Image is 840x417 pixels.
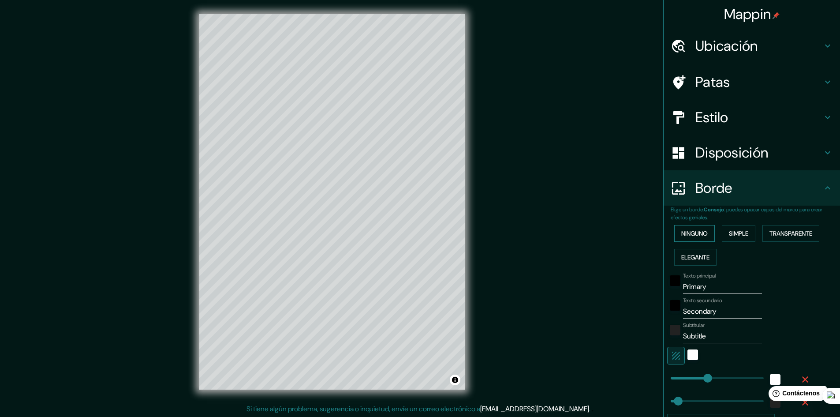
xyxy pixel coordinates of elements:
[762,225,819,242] button: Transparente
[664,28,840,64] div: Ubicación
[695,143,768,162] font: Disposición
[762,383,830,407] iframe: Lanzador de widgets de ayuda
[664,100,840,135] div: Estilo
[664,170,840,206] div: Borde
[695,37,758,55] font: Ubicación
[670,300,680,311] button: negro
[722,225,755,242] button: Simple
[683,297,722,304] font: Texto secundario
[729,229,748,237] font: Simple
[589,404,590,413] font: .
[681,229,708,237] font: Ninguno
[670,325,680,335] button: color-222222
[687,349,698,360] button: blanco
[671,206,822,221] font: : puedes opacar capas del marco para crear efectos geniales.
[450,375,460,385] button: Activar o desactivar atribución
[671,206,704,213] font: Elige un borde.
[670,275,680,286] button: negro
[674,225,715,242] button: Ninguno
[695,73,730,91] font: Patas
[770,374,780,385] button: blanco
[590,404,592,413] font: .
[695,108,728,127] font: Estilo
[769,229,812,237] font: Transparente
[683,272,716,279] font: Texto principal
[674,249,717,266] button: Elegante
[724,5,771,23] font: Mappin
[664,135,840,170] div: Disposición
[695,179,732,197] font: Borde
[246,404,480,413] font: Si tiene algún problema, sugerencia o inquietud, envíe un correo electrónico a
[592,404,594,413] font: .
[773,12,780,19] img: pin-icon.png
[664,64,840,100] div: Patas
[683,322,705,329] font: Subtitular
[704,206,724,213] font: Consejo
[681,253,709,261] font: Elegante
[480,404,589,413] a: [EMAIL_ADDRESS][DOMAIN_NAME]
